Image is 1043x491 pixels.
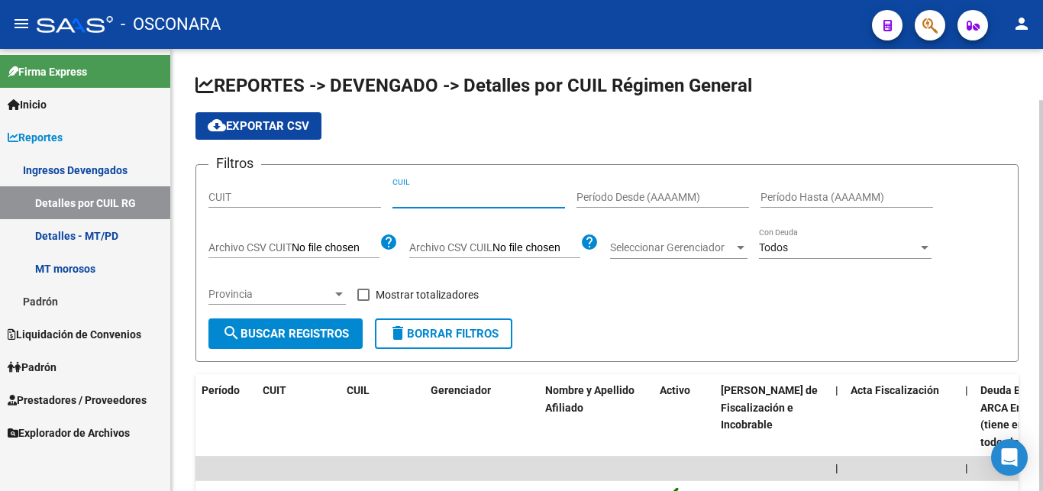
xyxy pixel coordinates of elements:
[341,374,425,459] datatable-header-cell: CUIL
[195,374,257,459] datatable-header-cell: Período
[425,374,539,459] datatable-header-cell: Gerenciador
[844,374,959,459] datatable-header-cell: Acta Fiscalización
[539,374,654,459] datatable-header-cell: Nombre y Apellido Afiliado
[829,374,844,459] datatable-header-cell: |
[835,462,838,474] span: |
[959,374,974,459] datatable-header-cell: |
[545,384,635,414] span: Nombre y Apellido Afiliado
[991,439,1028,476] div: Open Intercom Messenger
[1012,15,1031,33] mat-icon: person
[8,392,147,409] span: Prestadores / Proveedores
[292,241,379,255] input: Archivo CSV CUIT
[208,318,363,349] button: Buscar Registros
[759,241,788,254] span: Todos
[121,8,221,41] span: - OSCONARA
[222,324,241,342] mat-icon: search
[389,327,499,341] span: Borrar Filtros
[431,384,491,396] span: Gerenciador
[208,116,226,134] mat-icon: cloud_download
[851,384,939,396] span: Acta Fiscalización
[222,327,349,341] span: Buscar Registros
[660,384,690,396] span: Activo
[257,374,341,459] datatable-header-cell: CUIT
[389,324,407,342] mat-icon: delete
[835,384,838,396] span: |
[721,384,818,431] span: [PERSON_NAME] de Fiscalización e Incobrable
[965,462,968,474] span: |
[375,318,512,349] button: Borrar Filtros
[654,374,715,459] datatable-header-cell: Activo
[8,359,57,376] span: Padrón
[8,326,141,343] span: Liquidación de Convenios
[965,384,968,396] span: |
[715,374,829,459] datatable-header-cell: Deuda Bruta Neto de Fiscalización e Incobrable
[195,112,321,140] button: Exportar CSV
[492,241,580,255] input: Archivo CSV CUIL
[610,241,734,254] span: Seleccionar Gerenciador
[202,384,240,396] span: Período
[8,129,63,146] span: Reportes
[580,233,599,251] mat-icon: help
[347,384,370,396] span: CUIL
[8,96,47,113] span: Inicio
[409,241,492,254] span: Archivo CSV CUIL
[12,15,31,33] mat-icon: menu
[208,119,309,133] span: Exportar CSV
[195,75,752,96] span: REPORTES -> DEVENGADO -> Detalles por CUIL Régimen General
[263,384,286,396] span: CUIT
[376,286,479,304] span: Mostrar totalizadores
[8,63,87,80] span: Firma Express
[208,241,292,254] span: Archivo CSV CUIT
[208,153,261,174] h3: Filtros
[379,233,398,251] mat-icon: help
[208,288,332,301] span: Provincia
[8,425,130,441] span: Explorador de Archivos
